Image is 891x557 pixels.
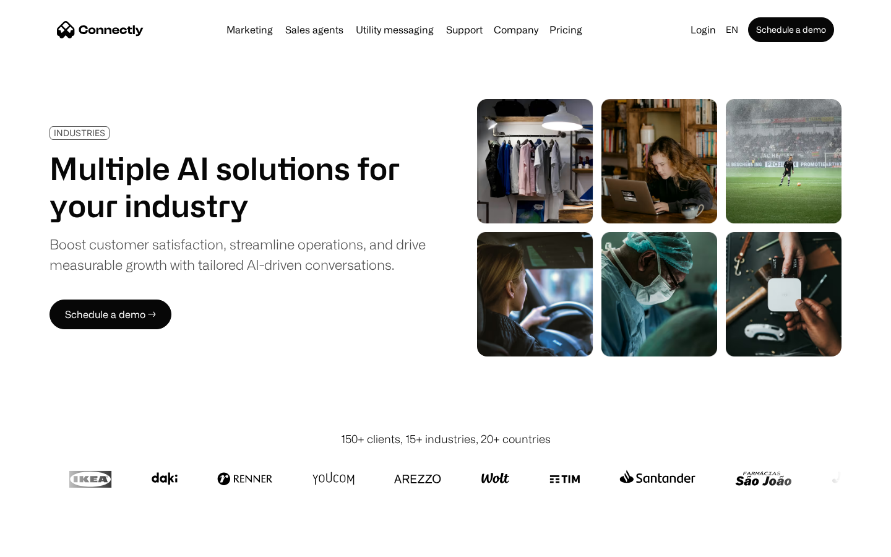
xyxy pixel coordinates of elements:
ul: Language list [25,535,74,553]
a: Schedule a demo → [49,300,171,329]
h1: Multiple AI solutions for your industry [49,150,426,224]
aside: Language selected: English [12,534,74,553]
a: Pricing [544,25,587,35]
div: 150+ clients, 15+ industries, 20+ countries [341,431,551,447]
a: Schedule a demo [748,17,834,42]
a: Marketing [222,25,278,35]
div: Company [494,21,538,38]
a: Utility messaging [351,25,439,35]
div: INDUSTRIES [54,128,105,137]
div: Boost customer satisfaction, streamline operations, and drive measurable growth with tailored AI-... [49,234,426,275]
a: Sales agents [280,25,348,35]
a: Login [686,21,721,38]
div: en [726,21,738,38]
a: Support [441,25,488,35]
